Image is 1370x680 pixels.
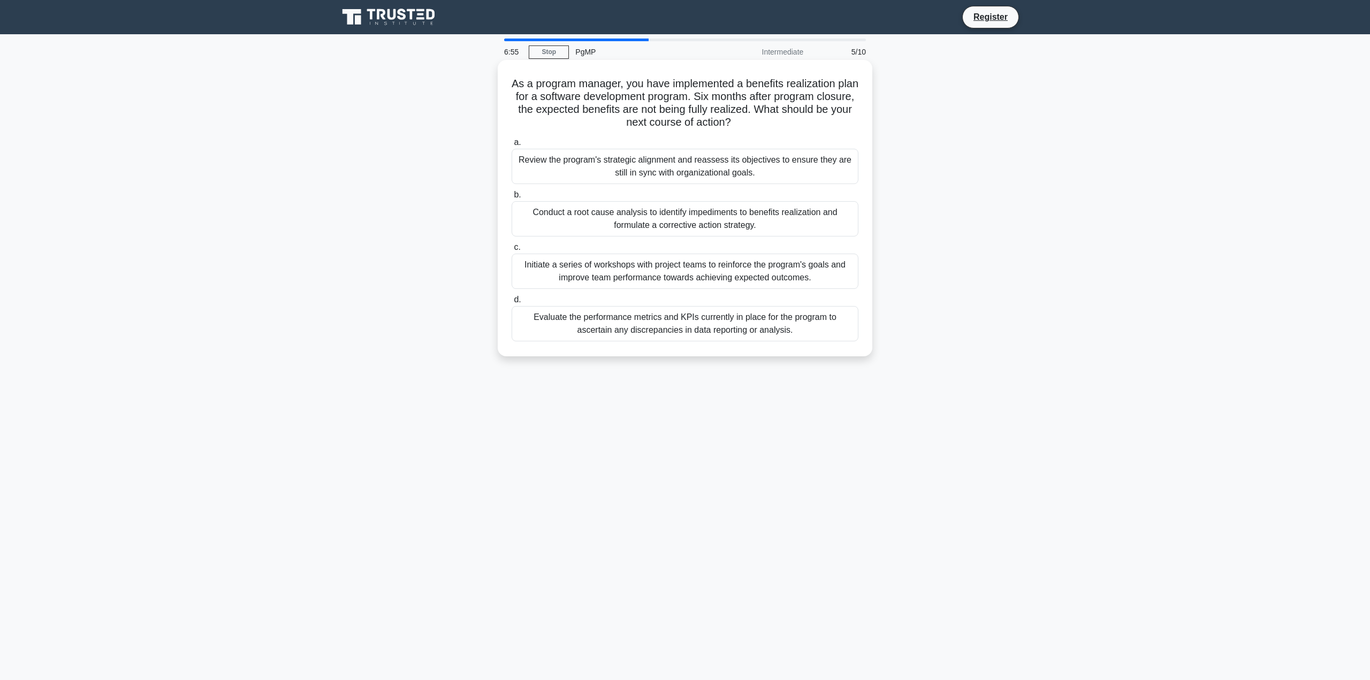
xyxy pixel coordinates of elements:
[498,41,529,63] div: 6:55
[514,242,520,251] span: c.
[529,45,569,59] a: Stop
[569,41,716,63] div: PgMP
[512,149,858,184] div: Review the program's strategic alignment and reassess its objectives to ensure they are still in ...
[514,137,521,147] span: a.
[514,295,521,304] span: d.
[512,254,858,289] div: Initiate a series of workshops with project teams to reinforce the program's goals and improve te...
[514,190,521,199] span: b.
[512,201,858,236] div: Conduct a root cause analysis to identify impediments to benefits realization and formulate a cor...
[967,10,1014,24] a: Register
[810,41,872,63] div: 5/10
[511,77,859,129] h5: As a program manager, you have implemented a benefits realization plan for a software development...
[512,306,858,341] div: Evaluate the performance metrics and KPIs currently in place for the program to ascertain any dis...
[716,41,810,63] div: Intermediate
